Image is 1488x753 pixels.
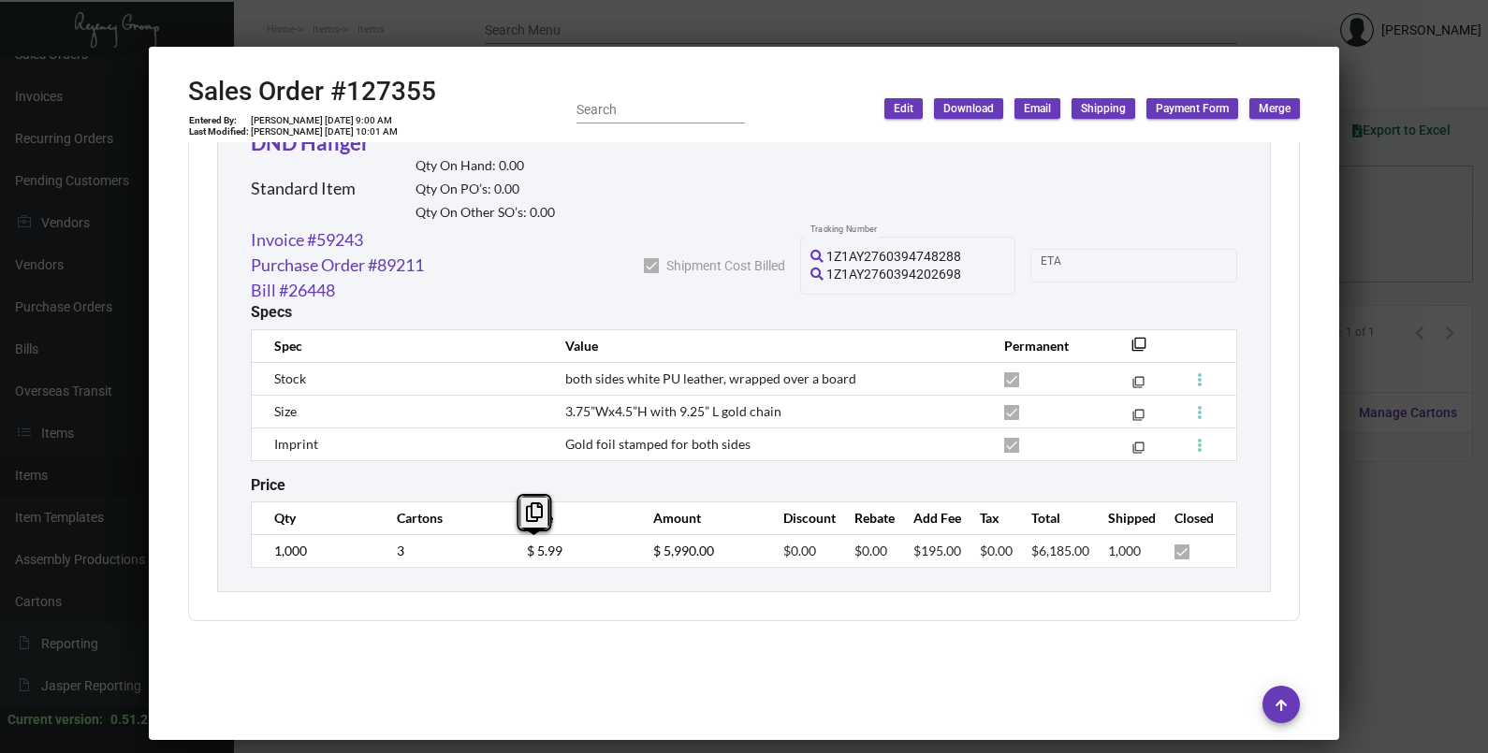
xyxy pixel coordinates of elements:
[547,329,985,362] th: Value
[508,501,635,534] th: Rate
[1013,501,1089,534] th: Total
[251,179,356,199] h2: Standard Item
[1081,101,1126,117] span: Shipping
[895,501,961,534] th: Add Fee
[526,502,543,522] i: Copy
[1146,98,1238,119] button: Payment Form
[1089,501,1156,534] th: Shipped
[1108,543,1141,558] span: 1,000
[1041,258,1099,273] input: Start date
[765,501,836,534] th: Discount
[274,436,318,452] span: Imprint
[1131,342,1146,357] mat-icon: filter_none
[1031,543,1089,558] span: $6,185.00
[188,76,436,108] h2: Sales Order #127355
[1156,501,1237,534] th: Closed
[251,130,370,155] a: DND Hanger
[836,501,895,534] th: Rebate
[1132,380,1145,392] mat-icon: filter_none
[854,543,887,558] span: $0.00
[565,436,751,452] span: Gold foil stamped for both sides
[635,501,765,534] th: Amount
[894,101,913,117] span: Edit
[666,254,785,277] span: Shipment Cost Billed
[1014,98,1060,119] button: Email
[274,370,306,386] span: Stock
[250,126,399,138] td: [PERSON_NAME] [DATE] 10:01 AM
[980,543,1013,558] span: $0.00
[251,476,285,494] h2: Price
[985,329,1103,362] th: Permanent
[884,98,923,119] button: Edit
[1072,98,1135,119] button: Shipping
[934,98,1003,119] button: Download
[1115,258,1204,273] input: End date
[110,710,148,730] div: 0.51.2
[1249,98,1300,119] button: Merge
[1156,101,1229,117] span: Payment Form
[251,253,424,278] a: Purchase Order #89211
[826,267,961,282] span: 1Z1AY2760394202698
[913,543,961,558] span: $195.00
[251,227,363,253] a: Invoice #59243
[943,101,994,117] span: Download
[1259,101,1291,117] span: Merge
[826,249,961,264] span: 1Z1AY2760394748288
[188,115,250,126] td: Entered By:
[252,501,379,534] th: Qty
[1024,101,1051,117] span: Email
[416,181,555,197] h2: Qty On PO’s: 0.00
[961,501,1013,534] th: Tax
[252,329,547,362] th: Spec
[565,403,781,419] span: 3.75”Wx4.5”H with 9.25” L gold chain
[416,158,555,174] h2: Qty On Hand: 0.00
[1132,413,1145,425] mat-icon: filter_none
[250,115,399,126] td: [PERSON_NAME] [DATE] 9:00 AM
[188,126,250,138] td: Last Modified:
[416,205,555,221] h2: Qty On Other SO’s: 0.00
[783,543,816,558] span: $0.00
[251,278,335,303] a: Bill #26448
[251,303,292,321] h2: Specs
[565,370,856,386] span: both sides white PU leather, wrapped over a board
[7,710,103,730] div: Current version:
[378,501,508,534] th: Cartons
[274,403,297,419] span: Size
[1132,445,1145,457] mat-icon: filter_none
